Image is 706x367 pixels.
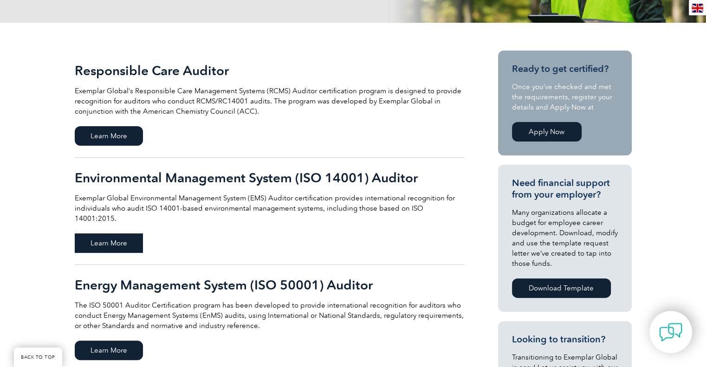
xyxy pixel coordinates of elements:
a: Environmental Management System (ISO 14001) Auditor Exemplar Global Environmental Management Syst... [75,158,465,265]
a: Apply Now [512,122,582,142]
h2: Responsible Care Auditor [75,63,465,78]
p: Once you’ve checked and met the requirements, register your details and Apply Now at [512,82,618,112]
img: en [692,4,703,13]
h3: Looking to transition? [512,334,618,345]
p: The ISO 50001 Auditor Certification program has been developed to provide international recogniti... [75,300,465,331]
span: Learn More [75,341,143,360]
p: Exemplar Global’s Responsible Care Management Systems (RCMS) Auditor certification program is des... [75,86,465,116]
img: contact-chat.png [659,321,682,344]
h3: Need financial support from your employer? [512,177,618,200]
a: Responsible Care Auditor Exemplar Global’s Responsible Care Management Systems (RCMS) Auditor cer... [75,51,465,158]
a: BACK TO TOP [14,348,62,367]
p: Many organizations allocate a budget for employee career development. Download, modify and use th... [512,207,618,269]
h2: Environmental Management System (ISO 14001) Auditor [75,170,465,185]
p: Exemplar Global Environmental Management System (EMS) Auditor certification provides internationa... [75,193,465,224]
span: Learn More [75,233,143,253]
a: Download Template [512,278,611,298]
span: Learn More [75,126,143,146]
h3: Ready to get certified? [512,63,618,75]
h2: Energy Management System (ISO 50001) Auditor [75,277,465,292]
